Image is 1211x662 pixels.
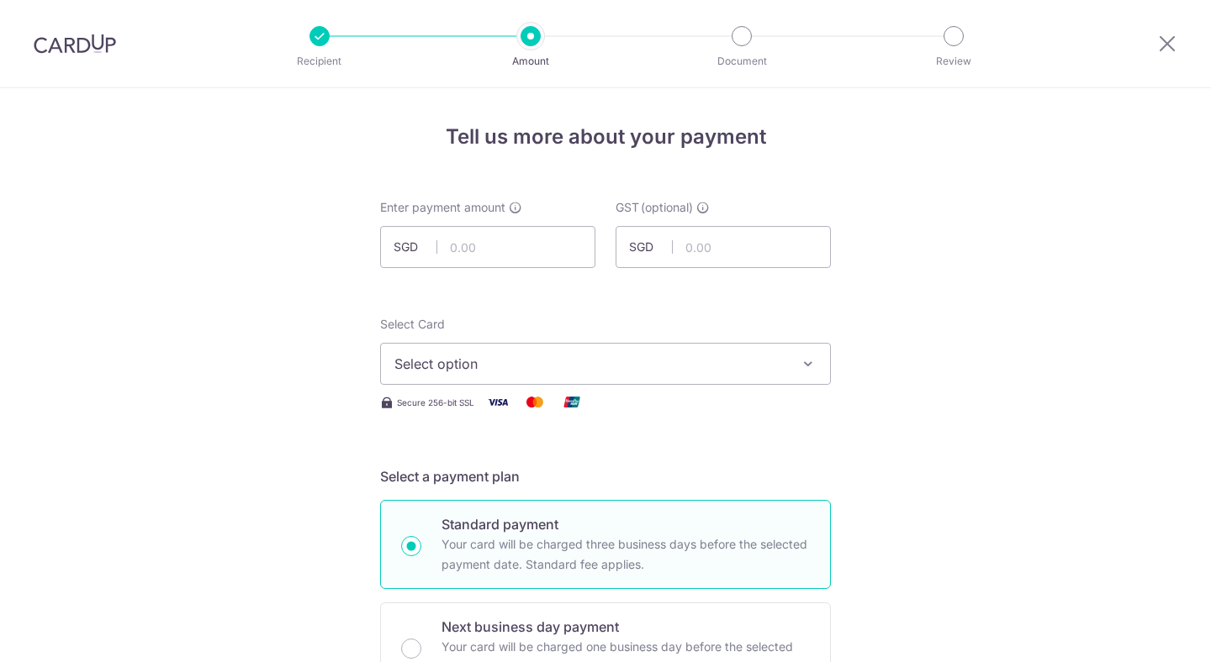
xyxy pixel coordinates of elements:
[518,391,552,412] img: Mastercard
[629,239,673,255] span: SGD
[394,354,786,374] span: Select option
[641,199,693,216] span: (optional)
[481,391,515,412] img: Visa
[380,343,831,385] button: Select option
[34,34,116,54] img: CardUp
[397,396,474,409] span: Secure 256-bit SSL
[442,617,810,637] p: Next business day payment
[380,122,831,152] h4: Tell us more about your payment
[616,226,831,268] input: 0.00
[380,466,831,486] h5: Select a payment plan
[394,239,437,255] span: SGD
[380,199,505,216] span: Enter payment amount
[616,199,639,216] span: GST
[680,53,804,70] p: Document
[555,391,589,412] img: Union Pay
[380,317,445,331] span: translation missing: en.payables.payment_networks.credit_card.summary.labels.select_card
[1103,612,1194,654] iframe: Opens a widget where you can find more information
[257,53,382,70] p: Recipient
[442,514,810,534] p: Standard payment
[468,53,593,70] p: Amount
[891,53,1016,70] p: Review
[442,534,810,575] p: Your card will be charged three business days before the selected payment date. Standard fee appl...
[380,226,595,268] input: 0.00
